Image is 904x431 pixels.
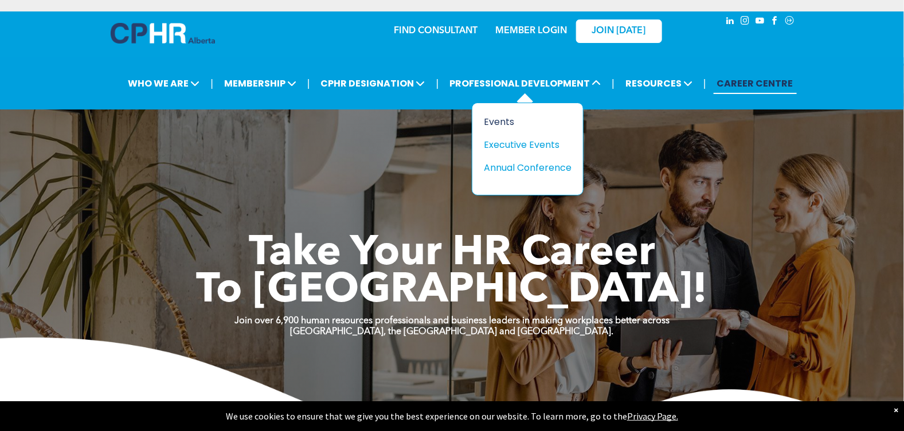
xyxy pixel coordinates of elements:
span: PROFESSIONAL DEVELOPMENT [446,73,604,94]
span: WHO WE ARE [124,73,203,94]
div: Annual Conference [484,160,563,175]
a: Social network [784,14,796,30]
div: Events [484,115,563,129]
img: A blue and white logo for cp alberta [111,23,215,44]
a: youtube [754,14,766,30]
span: MEMBERSHIP [221,73,300,94]
a: Privacy Page. [627,410,678,422]
li: | [612,72,615,95]
span: Take Your HR Career [249,233,655,275]
a: instagram [739,14,752,30]
span: RESOURCES [622,73,696,94]
li: | [436,72,439,95]
span: JOIN [DATE] [592,26,646,37]
a: FIND CONSULTANT [394,26,478,36]
a: CAREER CENTRE [714,73,797,94]
a: Executive Events [484,138,572,152]
a: linkedin [724,14,737,30]
div: Dismiss notification [894,404,898,416]
a: MEMBER LOGIN [495,26,567,36]
a: facebook [769,14,781,30]
div: Executive Events [484,138,563,152]
a: Events [484,115,572,129]
li: | [703,72,706,95]
strong: Join over 6,900 human resources professionals and business leaders in making workplaces better ac... [234,316,670,326]
span: To [GEOGRAPHIC_DATA]! [197,271,708,312]
li: | [307,72,310,95]
a: Annual Conference [484,160,572,175]
li: | [210,72,213,95]
a: JOIN [DATE] [576,19,662,43]
span: CPHR DESIGNATION [318,73,429,94]
strong: [GEOGRAPHIC_DATA], the [GEOGRAPHIC_DATA] and [GEOGRAPHIC_DATA]. [291,327,614,336]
